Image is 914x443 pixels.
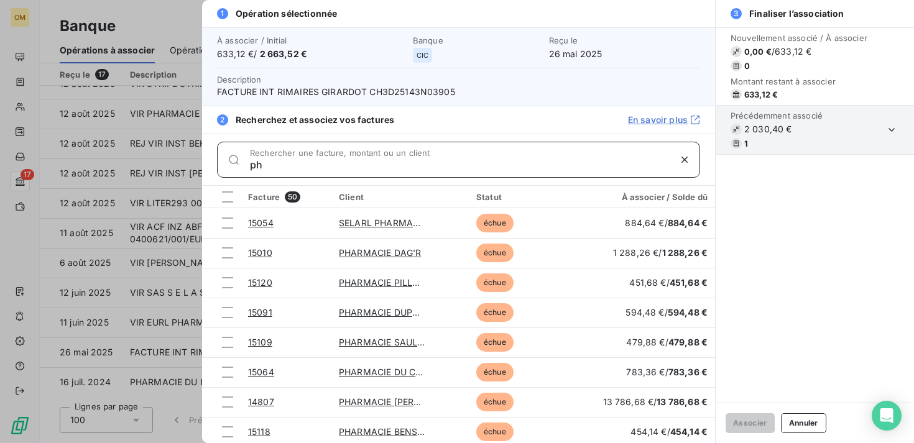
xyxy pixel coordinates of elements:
[339,337,438,347] a: PHARMACIE SAULNIER
[248,367,274,377] a: 15064
[476,363,514,381] span: échue
[744,139,748,148] span: 1
[549,35,700,60] div: 26 mai 2025
[670,426,708,437] span: 454,14 €
[625,307,708,317] span: 594,48 € /
[339,247,421,258] a: PHARMACIE DAG'R
[744,89,778,99] span: 633,12 €
[250,158,670,171] input: placeholder
[413,35,542,45] span: Banque
[626,337,708,347] span: 479,88 € /
[657,396,708,407] span: 13 786,68 €
[217,75,262,84] span: Description
[248,396,274,407] a: 14807
[476,214,514,232] span: échue
[726,413,775,433] button: Associer
[417,52,428,59] span: CIC
[339,192,461,202] div: Client
[248,191,324,203] div: Facture
[668,307,708,317] span: 594,48 €
[744,61,750,71] span: 0
[613,247,708,258] span: 1 288,26 € /
[339,217,482,228] a: SELARL PHARMACIE BOUCICAUT
[872,401,902,431] div: Open Intercom Messenger
[581,192,708,202] div: À associer / Solde dû
[339,426,448,437] a: PHARMACIE BENSIMHON
[781,413,826,433] button: Annuler
[476,303,514,322] span: échue
[248,247,272,258] a: 15010
[668,217,708,228] span: 884,64 €
[248,277,272,288] a: 15120
[626,367,708,377] span: 783,36 € /
[236,114,394,126] span: Recherchez et associez vos factures
[476,393,514,411] span: échue
[731,8,742,19] span: 3
[217,48,405,60] span: 633,12 € /
[339,396,466,407] a: PHARMACIE [PERSON_NAME]
[625,217,708,228] span: 884,64 € /
[549,35,700,45] span: Reçu le
[236,7,337,20] span: Opération sélectionnée
[731,123,823,135] span: 2 030,40 €
[668,337,708,347] span: 479,88 €
[217,86,700,98] span: FACTURE INT RIMAIRES GIRARDOT CH3D25143N03905
[731,33,867,43] span: Nouvellement associé / À associer
[339,307,432,317] a: PHARMACIE DUPONT
[476,333,514,352] span: échue
[217,35,405,45] span: À associer / Initial
[248,217,274,228] a: 15054
[260,48,308,59] span: 2 663,52 €
[668,367,708,377] span: 783,36 €
[217,8,228,19] span: 1
[603,396,708,407] span: 13 786,68 € /
[285,191,300,203] span: 50
[248,426,270,437] a: 15118
[731,111,823,121] span: Précédemment associé
[670,277,708,288] span: 451,68 €
[339,277,444,288] a: PHARMACIE PILLONNET
[731,76,867,86] span: Montant restant à associer
[772,45,811,58] span: / 633,12 €
[248,307,272,317] a: 15091
[628,114,700,126] a: En savoir plus
[630,426,708,437] span: 454,14 € /
[476,192,566,202] div: Statut
[476,273,514,292] span: échue
[476,422,514,441] span: échue
[476,244,514,262] span: échue
[629,277,708,288] span: 451,68 € /
[248,337,272,347] a: 15109
[744,47,772,57] span: 0,00 €
[339,367,451,377] a: PHARMACIE DU CHATEAU
[217,114,228,126] span: 2
[749,7,844,20] span: Finaliser l’association
[662,247,708,258] span: 1 288,26 €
